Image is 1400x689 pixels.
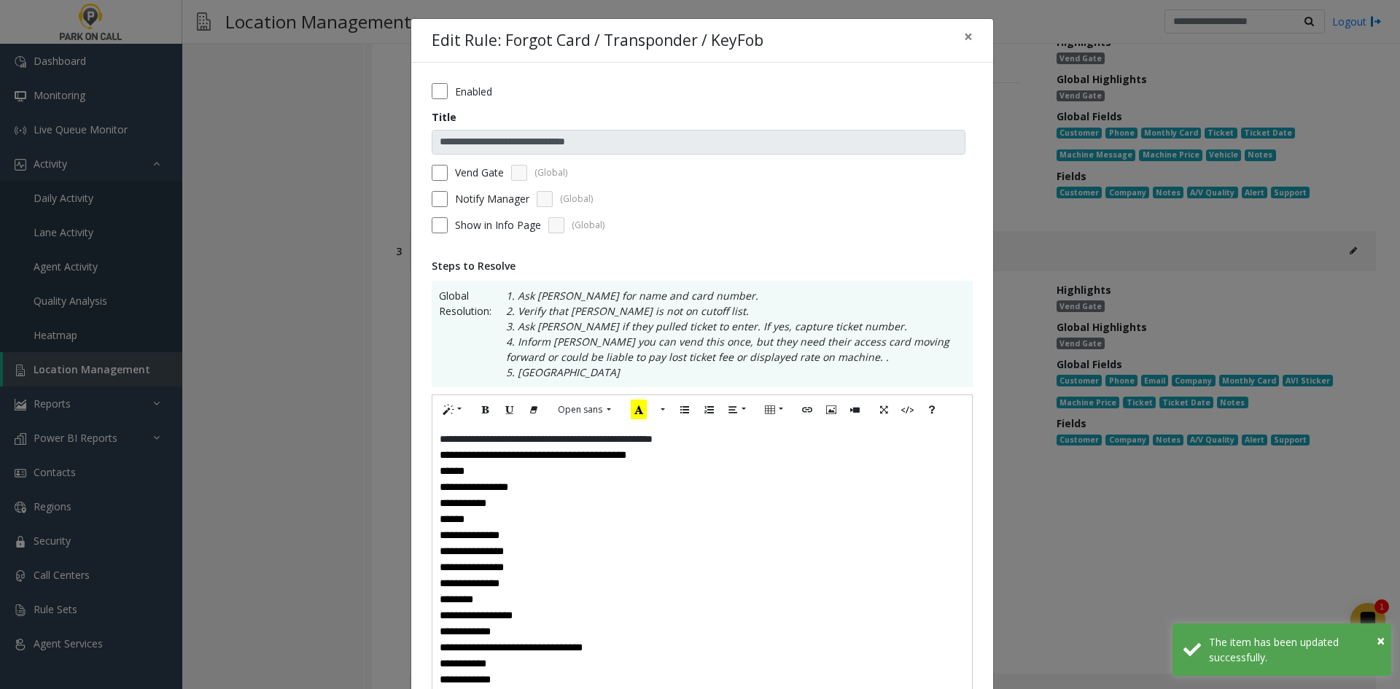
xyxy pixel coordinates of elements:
button: Link (CTRL+K) [795,399,820,421]
span: (Global) [560,192,593,206]
button: Recent Color [623,399,655,421]
button: Bold (CTRL+B) [473,399,498,421]
span: Open sans [558,403,602,416]
button: Style [436,399,470,421]
span: Global Resolution: [439,288,491,380]
label: Enabled [455,84,492,99]
h4: Edit Rule: Forgot Card / Transponder / KeyFob [432,29,763,52]
label: Vend Gate [455,165,504,180]
button: Full Screen [871,399,896,421]
div: Steps to Resolve [432,258,973,273]
button: Unordered list (CTRL+SHIFT+NUM7) [672,399,697,421]
button: Code View [895,399,920,421]
div: The item has been updated successfully. [1209,634,1380,665]
button: Close [954,19,983,55]
button: Remove Font Style (CTRL+\) [521,399,546,421]
label: Notify Manager [455,191,529,206]
span: Show in Info Page [455,217,541,233]
span: (Global) [534,166,567,179]
button: Video [843,399,868,421]
button: Picture [819,399,844,421]
button: Ordered list (CTRL+SHIFT+NUM8) [696,399,721,421]
button: Help [919,399,944,421]
button: More Color [654,399,669,421]
button: Close [1377,630,1385,652]
button: Paragraph [720,399,754,421]
p: 1. Ask [PERSON_NAME] for name and card number. 2. Verify that [PERSON_NAME] is not on cutoff list... [491,288,965,380]
span: (Global) [572,219,604,232]
button: Underline (CTRL+U) [497,399,522,421]
span: × [964,26,973,47]
button: Table [758,399,791,421]
span: × [1377,631,1385,650]
button: Font Family [550,399,619,421]
label: Title [432,109,456,125]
